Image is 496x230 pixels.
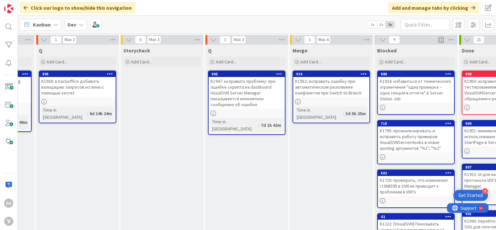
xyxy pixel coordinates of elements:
div: 602 [378,170,454,176]
span: Done [462,47,474,54]
div: Time in [GEOGRAPHIC_DATA] [211,118,258,132]
div: 895 [42,72,116,76]
div: 602K1720: проверить, что изменение r1908595 в SVN не приводит к проблемам в VDFS [378,170,454,196]
div: K1795: проанализировать и исправить работу примеров VisualSVNServerHooks в плане quoting аргумент... [378,126,454,152]
div: 888K1934: избавиться от технического ограничения "одна проверка – одна секция в отчете" в Server ... [378,71,454,103]
a: 905K1947: исправить проблему: при ошибке скрипта на dashboard VisualSVN Server Manager показывает... [208,71,285,135]
div: 905 [212,72,285,76]
span: Q [208,47,212,54]
span: 2x [377,21,386,28]
span: Kanban [33,21,51,28]
img: Visit kanbanzone.com [4,4,13,13]
div: 9+ [33,3,36,8]
div: 910K1952: исправить ошибку при автоматическом резолвинге конфликтов при Switch to Branch [293,71,369,97]
div: Get Started [459,192,483,199]
div: Time in [GEOGRAPHIC_DATA] [295,106,343,121]
a: 602K1720: проверить, что изменение r1908595 в SVN не приводит к проблемам в VDFS [377,170,455,208]
div: K1938: в backoffice добавить валидацию запросов из www с помощью secret [39,77,116,97]
div: Max 3 [149,38,159,41]
span: Blocked [377,47,397,54]
span: 21 [473,36,484,44]
span: Add Card... [216,59,236,65]
b: Dev [67,21,76,28]
a: 718K1795: проанализировать и исправить работу примеров VisualSVNServerHooks в плане quoting аргум... [377,120,455,164]
div: 895 [39,71,116,77]
span: Merge [293,47,307,54]
span: : [343,110,344,117]
span: Storycheck [123,47,150,54]
div: 7d 1h 42m [259,122,283,129]
div: 888 [378,71,454,77]
span: 9 [389,36,400,44]
div: V [4,217,13,226]
span: Add Card... [46,59,67,65]
span: 1x [368,21,377,28]
div: 905 [209,71,285,77]
div: 905K1947: исправить проблему: при ошибке скрипта на dashboard VisualSVN Server Manager показывает... [209,71,285,109]
div: 9d 14h 24m [88,110,114,117]
div: K1934: избавиться от технического ограничения "одна проверка – одна секция в отчете" в Server Sta... [378,77,454,103]
span: Add Card... [131,59,152,65]
div: 910 [296,72,369,76]
div: K1947: исправить проблему: при ошибке скрипта на dashboard VisualSVN Server Manager показывается ... [209,77,285,109]
a: 888K1934: избавиться от технического ограничения "одна проверка – одна секция в отчете" в Server ... [377,71,455,115]
span: Add Card... [300,59,321,65]
div: K1952: исправить ошибку при автоматическом резолвинге конфликтов при Switch to Branch [293,77,369,97]
div: 42 [381,214,454,219]
a: 910K1952: исправить ошибку при автоматическом резолвинге конфликтов при Switch to BranchTime in [... [293,71,370,123]
div: 718 [378,121,454,126]
span: Support [14,1,29,9]
div: 718 [381,121,454,126]
span: Q [39,47,42,54]
span: : [87,110,88,117]
a: 895K1938: в backoffice добавить валидацию запросов из www с помощью secretTime in [GEOGRAPHIC_DAT... [39,71,116,123]
div: 888 [381,72,454,76]
div: Max 4 [318,38,328,41]
div: 3d 5h 25m [344,110,367,117]
span: 3x [386,21,394,28]
div: Time in [GEOGRAPHIC_DATA] [41,106,87,121]
div: 602 [381,171,454,175]
span: 1 [50,36,61,44]
div: 718K1795: проанализировать и исправить работу примеров VisualSVNServerHooks в плане quoting аргум... [378,121,454,152]
div: 42 [378,214,454,220]
span: 0 [135,36,146,44]
span: 1 [304,36,315,44]
div: Max 2 [65,38,75,41]
input: Quick Filter... [401,19,449,30]
div: 4 [482,188,488,194]
span: 1 [220,36,231,44]
span: : [258,122,259,129]
div: Open Get Started checklist, remaining modules: 4 [453,190,488,201]
div: DS [4,199,13,208]
div: Add and manage tabs by clicking [388,2,479,14]
span: Add Card... [385,59,406,65]
div: K1720: проверить, что изменение r1908595 в SVN не приводит к проблемам в VDFS [378,176,454,196]
div: 910 [293,71,369,77]
div: 895K1938: в backoffice добавить валидацию запросов из www с помощью secret [39,71,116,97]
div: Click our logo to show/hide this navigation [20,2,136,14]
span: Add Card... [470,59,490,65]
div: Max 3 [234,38,244,41]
